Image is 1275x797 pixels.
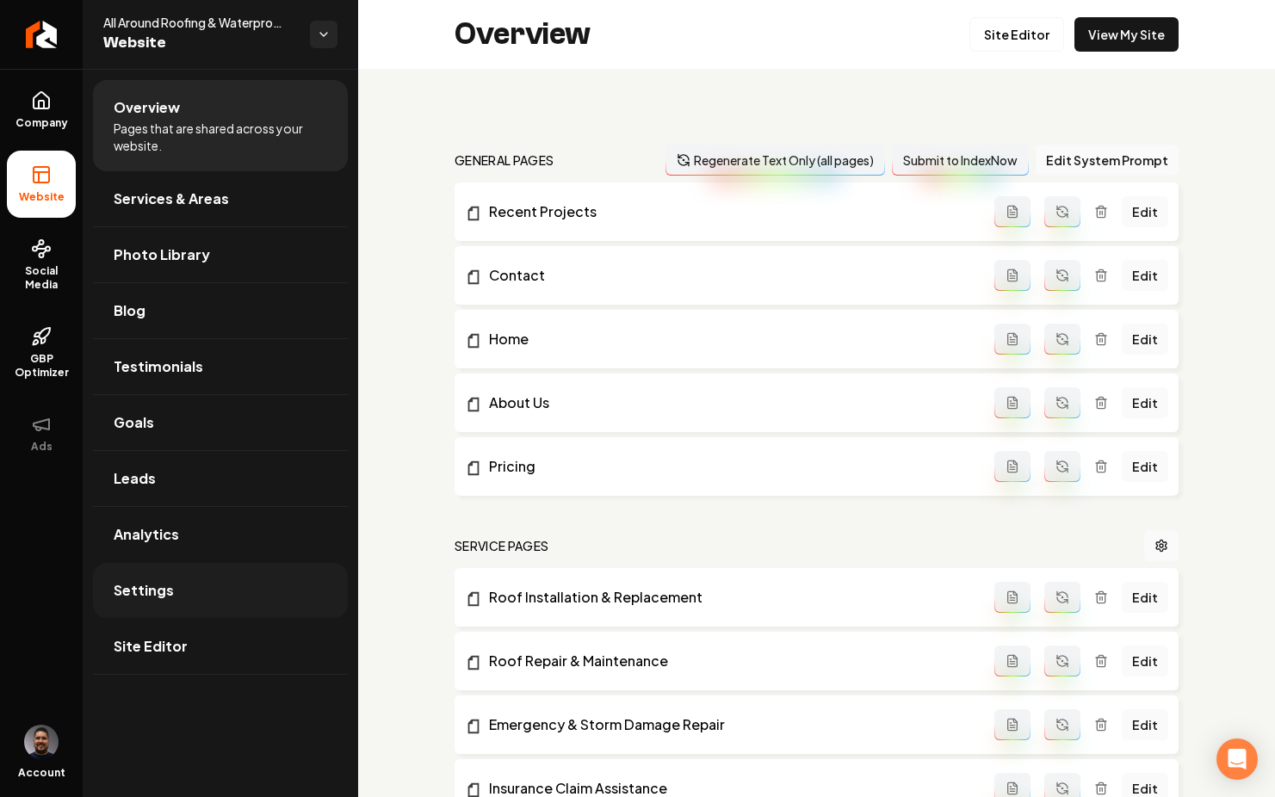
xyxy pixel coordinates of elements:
[114,356,203,377] span: Testimonials
[93,283,348,338] a: Blog
[7,225,76,306] a: Social Media
[24,725,59,759] button: Open user button
[1122,196,1168,227] a: Edit
[994,260,1031,291] button: Add admin page prompt
[892,145,1029,176] button: Submit to IndexNow
[103,14,296,31] span: All Around Roofing & Waterproofing
[1216,738,1258,780] div: Open Intercom Messenger
[93,563,348,618] a: Settings
[465,456,994,477] a: Pricing
[455,151,554,169] h2: general pages
[969,17,1064,52] a: Site Editor
[1036,145,1179,176] button: Edit System Prompt
[24,725,59,759] img: Daniel Humberto Ortega Celis
[465,201,994,222] a: Recent Projects
[1122,324,1168,355] a: Edit
[7,264,76,292] span: Social Media
[465,587,994,608] a: Roof Installation & Replacement
[93,451,348,506] a: Leads
[1122,260,1168,291] a: Edit
[465,265,994,286] a: Contact
[114,188,229,209] span: Services & Areas
[994,709,1031,740] button: Add admin page prompt
[7,352,76,380] span: GBP Optimizer
[93,619,348,674] a: Site Editor
[665,145,885,176] button: Regenerate Text Only (all pages)
[7,312,76,393] a: GBP Optimizer
[465,329,994,349] a: Home
[114,244,210,265] span: Photo Library
[93,171,348,226] a: Services & Areas
[465,392,994,413] a: About Us
[114,300,145,321] span: Blog
[24,440,59,454] span: Ads
[1122,709,1168,740] a: Edit
[7,77,76,144] a: Company
[994,387,1031,418] button: Add admin page prompt
[994,196,1031,227] button: Add admin page prompt
[93,339,348,394] a: Testimonials
[994,646,1031,677] button: Add admin page prompt
[994,324,1031,355] button: Add admin page prompt
[9,116,75,130] span: Company
[1122,582,1168,613] a: Edit
[114,412,154,433] span: Goals
[93,507,348,562] a: Analytics
[114,524,179,545] span: Analytics
[114,468,156,489] span: Leads
[114,636,188,657] span: Site Editor
[994,582,1031,613] button: Add admin page prompt
[93,395,348,450] a: Goals
[12,190,71,204] span: Website
[114,120,327,154] span: Pages that are shared across your website.
[1122,387,1168,418] a: Edit
[455,17,591,52] h2: Overview
[1122,451,1168,482] a: Edit
[114,97,180,118] span: Overview
[93,227,348,282] a: Photo Library
[994,451,1031,482] button: Add admin page prompt
[114,580,174,601] span: Settings
[465,651,994,671] a: Roof Repair & Maintenance
[1122,646,1168,677] a: Edit
[455,537,549,554] h2: Service Pages
[465,714,994,735] a: Emergency & Storm Damage Repair
[26,21,58,48] img: Rebolt Logo
[103,31,296,55] span: Website
[18,766,65,780] span: Account
[7,400,76,467] button: Ads
[1074,17,1179,52] a: View My Site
